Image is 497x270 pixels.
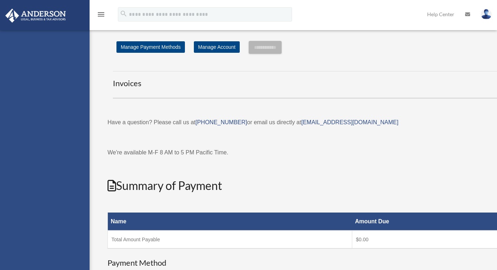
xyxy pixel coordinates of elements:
[301,119,398,125] a: [EMAIL_ADDRESS][DOMAIN_NAME]
[97,13,105,19] a: menu
[481,9,492,19] img: User Pic
[194,41,240,53] a: Manage Account
[3,9,68,23] img: Anderson Advisors Platinum Portal
[116,41,185,53] a: Manage Payment Methods
[108,213,352,231] th: Name
[195,119,247,125] a: [PHONE_NUMBER]
[97,10,105,19] i: menu
[120,10,128,18] i: search
[108,231,352,248] td: Total Amount Payable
